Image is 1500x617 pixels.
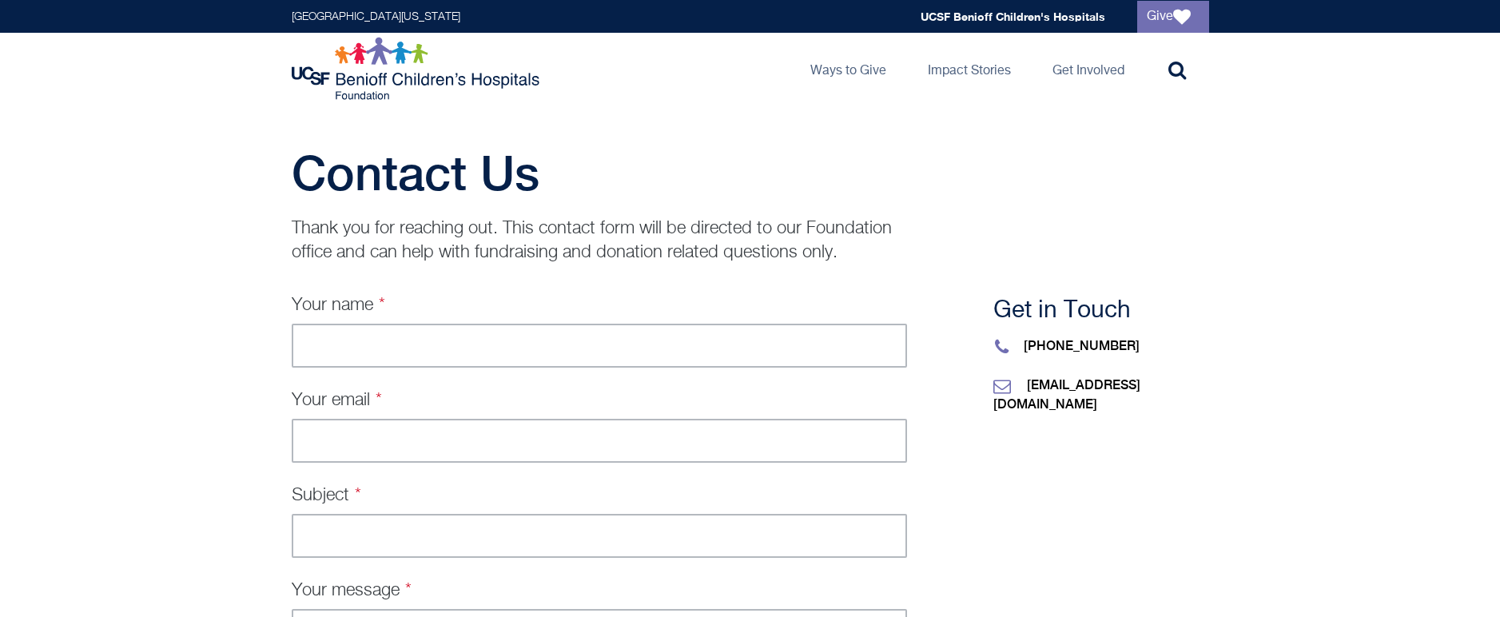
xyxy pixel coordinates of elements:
[1137,1,1209,33] a: Give
[292,37,543,101] img: Logo for UCSF Benioff Children's Hospitals Foundation
[292,145,539,201] span: Contact Us
[921,10,1105,23] a: UCSF Benioff Children's Hospitals
[292,392,383,409] label: Your email
[915,33,1024,105] a: Impact Stories
[292,582,412,599] label: Your message
[292,11,460,22] a: [GEOGRAPHIC_DATA][US_STATE]
[292,487,362,504] label: Subject
[993,336,1209,356] p: [PHONE_NUMBER]
[993,377,1140,412] a: [EMAIL_ADDRESS][DOMAIN_NAME]
[1040,33,1137,105] a: Get Involved
[993,297,1209,325] h3: Get in Touch
[292,217,907,265] p: Thank you for reaching out. This contact form will be directed to our Foundation office and can h...
[798,33,899,105] a: Ways to Give
[292,297,386,314] label: Your name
